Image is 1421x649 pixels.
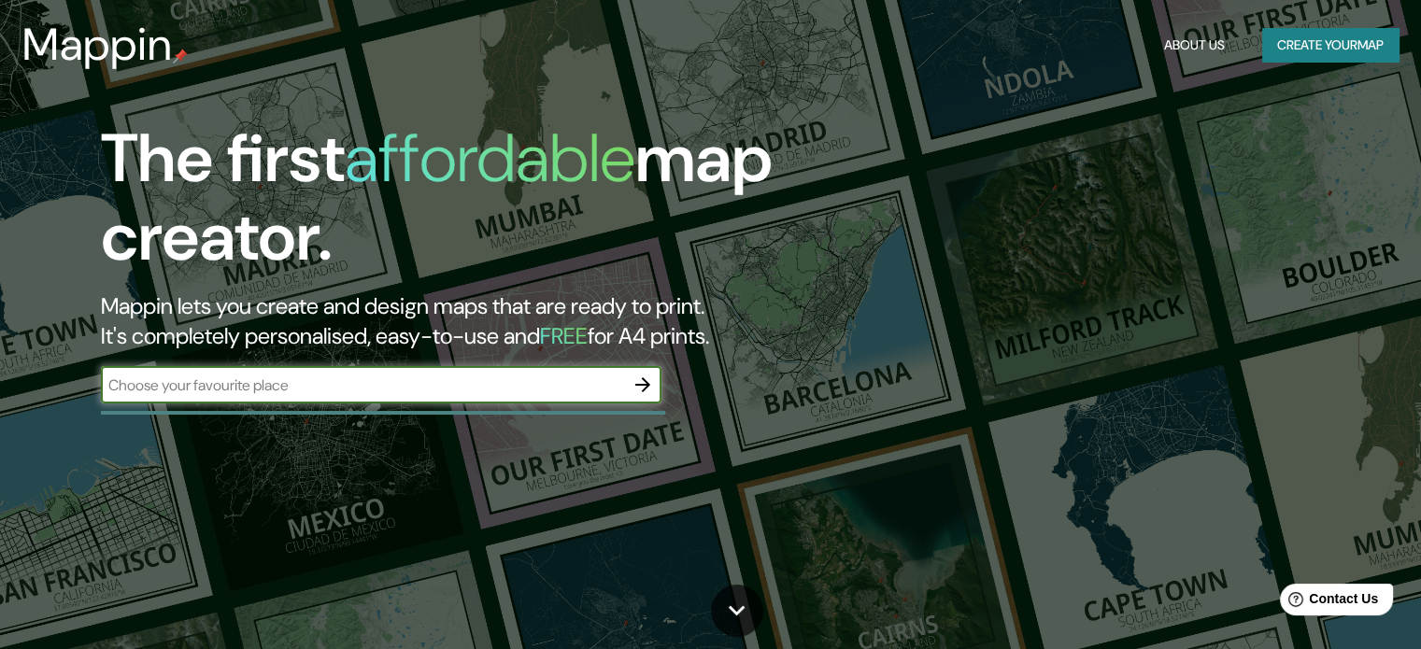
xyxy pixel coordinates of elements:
button: Create yourmap [1262,28,1399,63]
h1: affordable [345,115,635,202]
h2: Mappin lets you create and design maps that are ready to print. It's completely personalised, eas... [101,291,812,351]
h3: Mappin [22,19,173,71]
input: Choose your favourite place [101,374,624,396]
h5: FREE [540,321,588,350]
button: About Us [1157,28,1232,63]
img: mappin-pin [173,49,188,63]
h1: The first map creator. [101,120,812,291]
iframe: Help widget launcher [1255,576,1400,628]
